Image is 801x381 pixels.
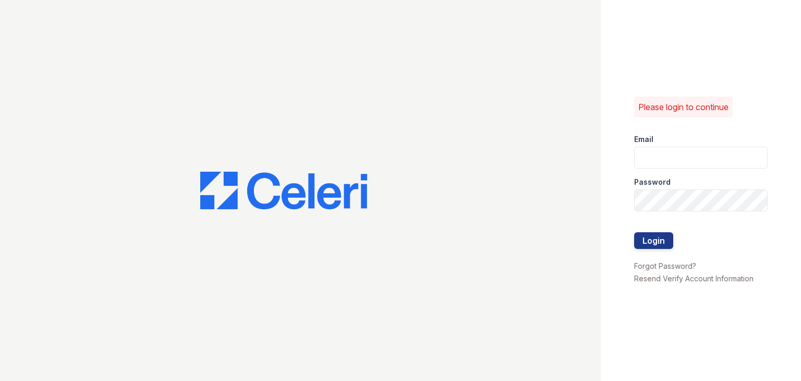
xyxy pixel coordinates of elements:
[634,274,754,283] a: Resend Verify Account Information
[634,232,673,249] button: Login
[634,177,671,187] label: Password
[200,172,367,209] img: CE_Logo_Blue-a8612792a0a2168367f1c8372b55b34899dd931a85d93a1a3d3e32e68fde9ad4.png
[634,261,696,270] a: Forgot Password?
[638,101,729,113] p: Please login to continue
[634,134,653,145] label: Email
